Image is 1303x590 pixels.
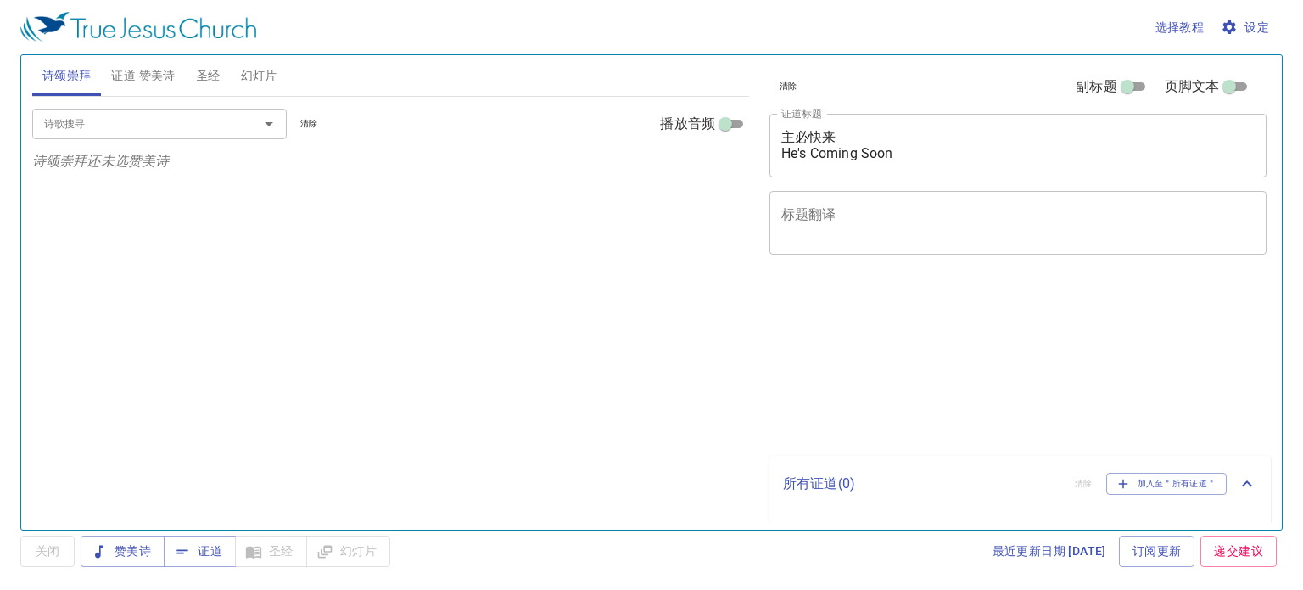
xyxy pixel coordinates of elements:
[42,65,92,87] span: 诗颂崇拜
[32,153,170,169] i: 诗颂崇拜还未选赞美诗
[1155,17,1205,38] span: 选择教程
[769,76,808,97] button: 清除
[164,536,236,567] button: 证道
[1224,17,1269,38] span: 设定
[781,129,1255,161] textarea: 主必快来 He's Coming Soon
[81,536,165,567] button: 赞美诗
[1106,473,1228,495] button: 加入至＂所有证道＂
[94,541,151,562] span: 赞美诗
[1149,12,1211,43] button: 选择教程
[1117,476,1216,492] span: 加入至＂所有证道＂
[300,116,318,132] span: 清除
[1214,541,1263,562] span: 递交建议
[1217,12,1276,43] button: 设定
[1119,536,1195,567] a: 订阅更新
[763,273,1169,450] iframe: from-child
[780,79,797,94] span: 清除
[1200,536,1277,567] a: 递交建议
[177,541,222,562] span: 证道
[257,112,281,136] button: Open
[1132,541,1182,562] span: 订阅更新
[660,114,715,134] span: 播放音频
[290,114,328,134] button: 清除
[20,12,256,42] img: True Jesus Church
[986,536,1113,567] a: 最近更新日期 [DATE]
[783,474,1061,494] p: 所有证道 ( 0 )
[196,65,221,87] span: 圣经
[241,65,277,87] span: 幻灯片
[1076,76,1116,97] span: 副标题
[993,541,1106,562] span: 最近更新日期 [DATE]
[769,456,1271,512] div: 所有证道(0)清除加入至＂所有证道＂
[1165,76,1220,97] span: 页脚文本
[111,65,175,87] span: 证道 赞美诗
